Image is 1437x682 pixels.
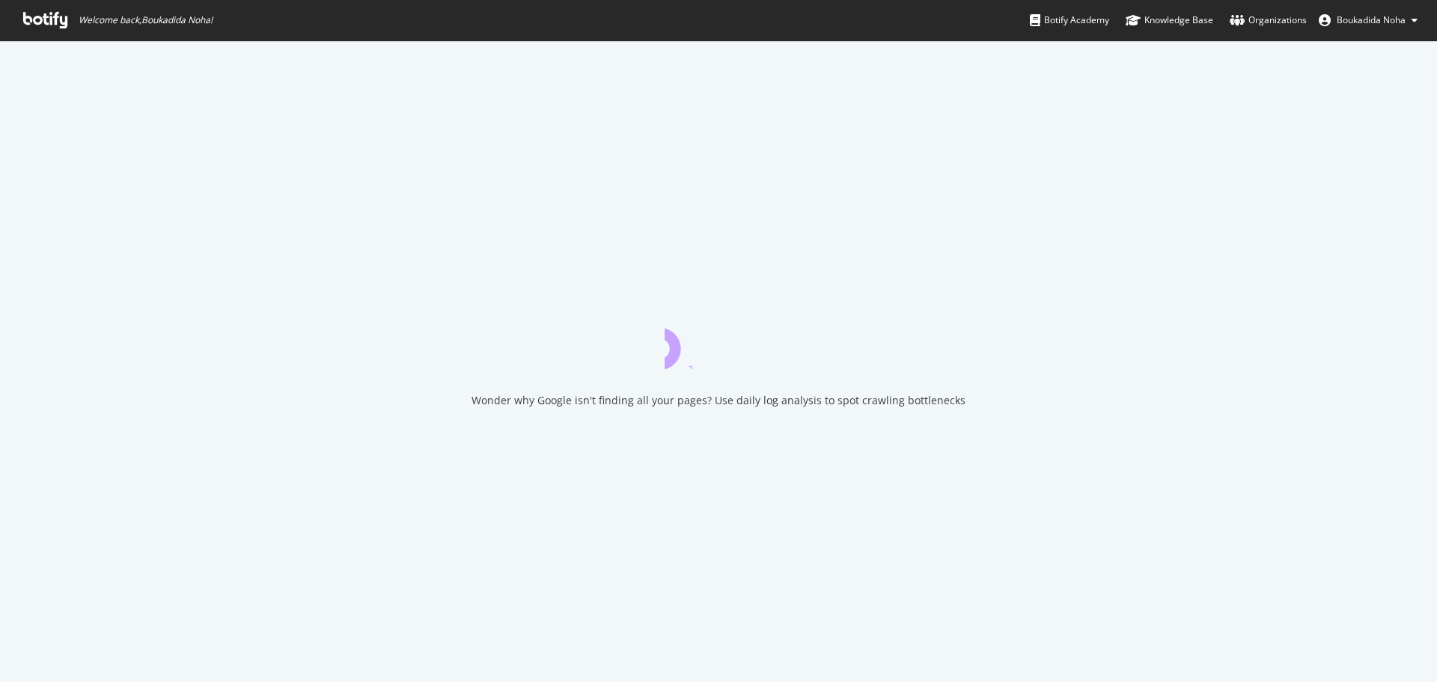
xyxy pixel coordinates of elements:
span: Welcome back, Boukadida Noha ! [79,14,213,26]
span: Boukadida Noha [1337,13,1406,26]
div: Wonder why Google isn't finding all your pages? Use daily log analysis to spot crawling bottlenecks [472,393,965,408]
div: Knowledge Base [1126,13,1213,28]
button: Boukadida Noha [1307,8,1430,32]
div: Botify Academy [1030,13,1109,28]
div: animation [665,315,772,369]
div: Organizations [1230,13,1307,28]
